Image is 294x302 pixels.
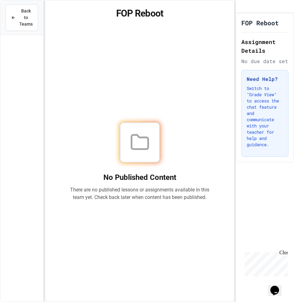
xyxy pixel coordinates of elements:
[247,85,283,148] p: Switch to "Grade View" to access the chat feature and communicate with your teacher for help and ...
[2,2,43,40] div: Chat with us now!Close
[53,8,226,19] h1: FOP Reboot
[70,186,210,201] p: There are no published lessons or assignments available in this team yet. Check back later when c...
[19,8,33,27] span: Back to Teams
[268,277,288,296] iframe: chat widget
[241,37,288,55] h2: Assignment Details
[241,18,279,27] h1: FOP Reboot
[242,250,288,276] iframe: chat widget
[241,57,288,65] div: No due date set
[247,75,283,83] h3: Need Help?
[70,172,210,182] h2: No Published Content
